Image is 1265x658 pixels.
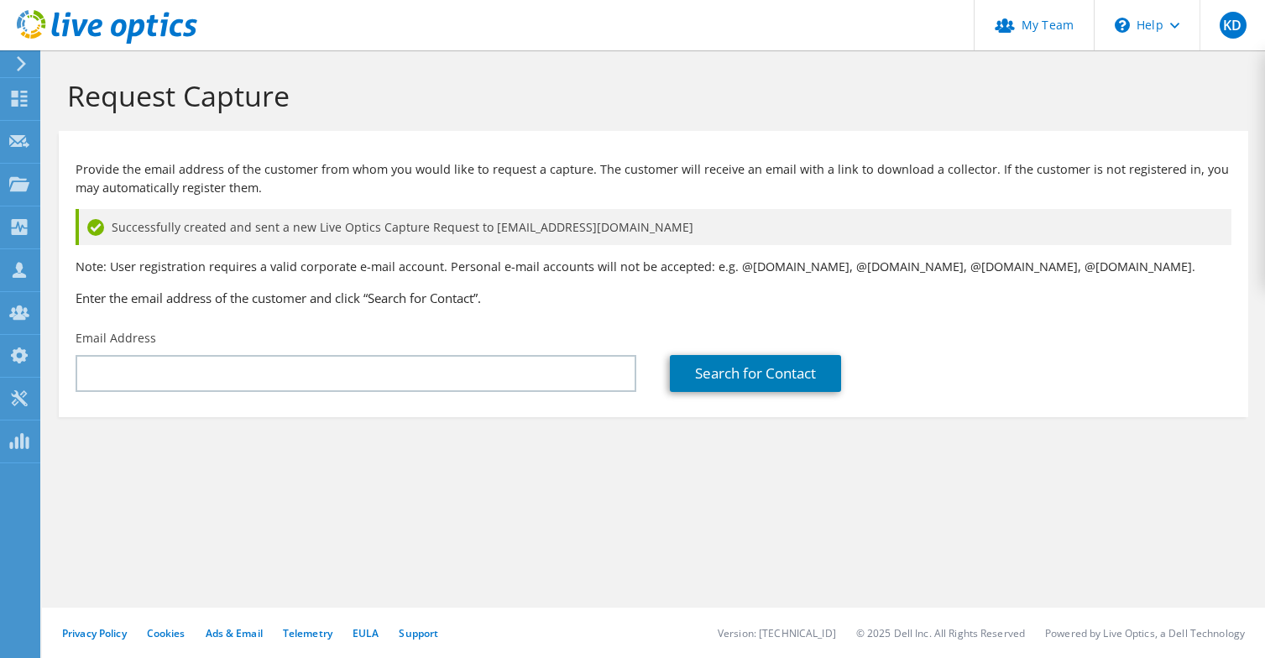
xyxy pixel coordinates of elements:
a: Support [399,626,438,640]
li: Powered by Live Optics, a Dell Technology [1045,626,1245,640]
label: Email Address [76,330,156,347]
a: Ads & Email [206,626,263,640]
span: KD [1220,12,1247,39]
a: Telemetry [283,626,332,640]
h3: Enter the email address of the customer and click “Search for Contact”. [76,289,1231,307]
li: Version: [TECHNICAL_ID] [718,626,836,640]
svg: \n [1115,18,1130,33]
li: © 2025 Dell Inc. All Rights Reserved [856,626,1025,640]
a: Search for Contact [670,355,841,392]
p: Note: User registration requires a valid corporate e-mail account. Personal e-mail accounts will ... [76,258,1231,276]
h1: Request Capture [67,78,1231,113]
a: Privacy Policy [62,626,127,640]
p: Provide the email address of the customer from whom you would like to request a capture. The cust... [76,160,1231,197]
a: EULA [353,626,379,640]
a: Cookies [147,626,186,640]
span: Successfully created and sent a new Live Optics Capture Request to [EMAIL_ADDRESS][DOMAIN_NAME] [112,218,693,237]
